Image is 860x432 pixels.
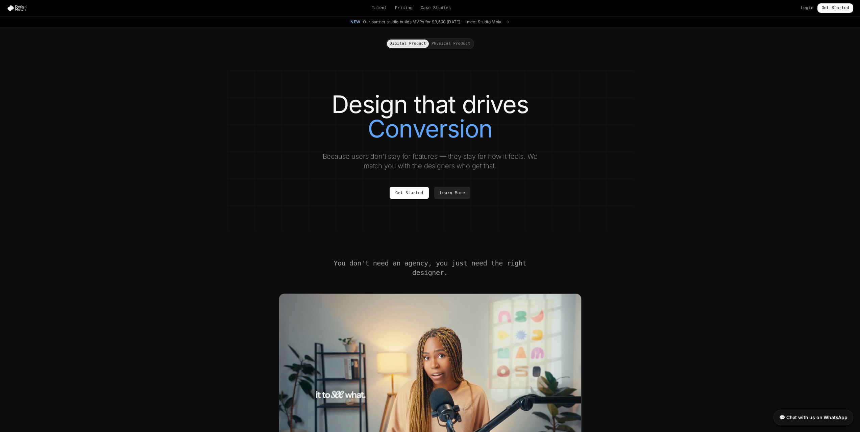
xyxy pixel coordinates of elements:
[773,410,853,425] a: 💬 Chat with us on WhatsApp
[421,5,451,11] a: Case Studies
[817,3,853,13] a: Get Started
[434,187,470,199] a: Learn More
[241,92,619,141] h1: Design that drives
[333,258,527,277] h2: You don't need an agency, you just need the right designer.
[387,40,429,48] button: Digital Product
[7,5,30,11] img: Design Match
[429,40,473,48] button: Physical Product
[350,19,360,25] span: New
[390,187,429,199] a: Get Started
[801,5,813,11] a: Login
[372,5,387,11] a: Talent
[317,152,544,171] p: Because users don't stay for features — they stay for how it feels. We match you with the designe...
[368,117,492,141] span: Conversion
[395,5,413,11] a: Pricing
[363,19,502,25] span: Our partner studio builds MVPs for $9,500 [DATE] — meet Studio Moku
